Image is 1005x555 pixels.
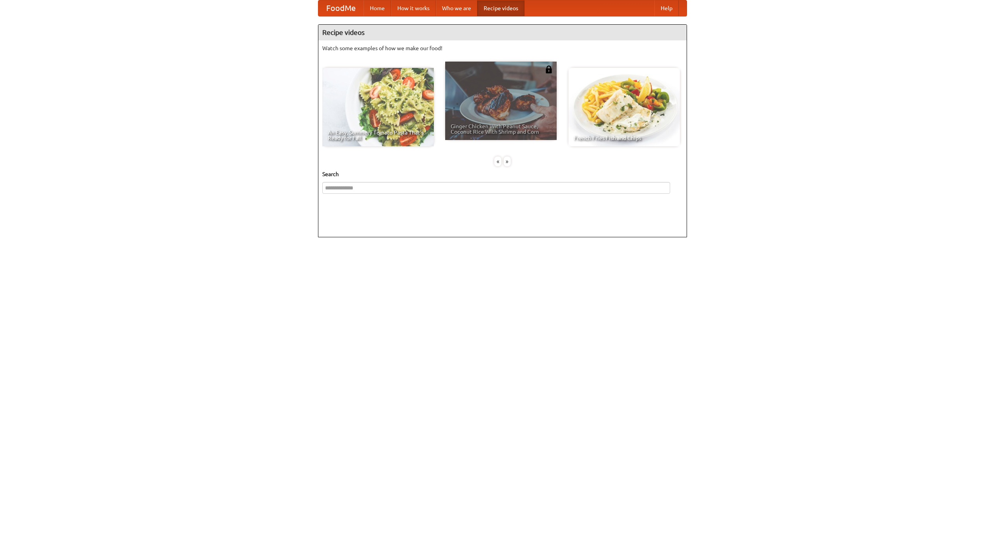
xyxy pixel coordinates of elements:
[318,0,364,16] a: FoodMe
[574,135,674,141] span: French Fries Fish and Chips
[436,0,477,16] a: Who we are
[322,68,434,146] a: An Easy, Summery Tomato Pasta That's Ready for Fall
[391,0,436,16] a: How it works
[477,0,524,16] a: Recipe videos
[504,156,511,166] div: »
[545,66,553,73] img: 483408.png
[494,156,501,166] div: «
[654,0,679,16] a: Help
[322,44,683,52] p: Watch some examples of how we make our food!
[328,130,428,141] span: An Easy, Summery Tomato Pasta That's Ready for Fall
[364,0,391,16] a: Home
[318,25,687,40] h4: Recipe videos
[322,170,683,178] h5: Search
[568,68,680,146] a: French Fries Fish and Chips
